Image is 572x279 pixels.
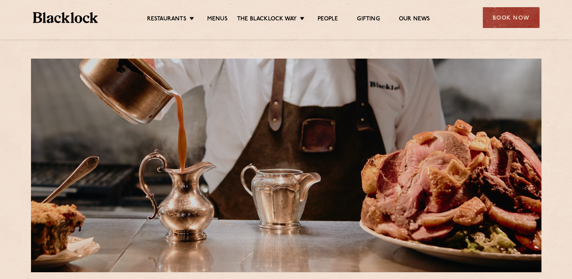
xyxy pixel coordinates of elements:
[357,15,380,24] a: Gifting
[237,15,297,24] a: The Blacklock Way
[147,15,186,24] a: Restaurants
[207,15,228,24] a: Menus
[399,15,430,24] a: Our News
[318,15,338,24] a: People
[483,7,539,28] div: Book Now
[33,12,98,23] img: BL_Textured_Logo-footer-cropped.svg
